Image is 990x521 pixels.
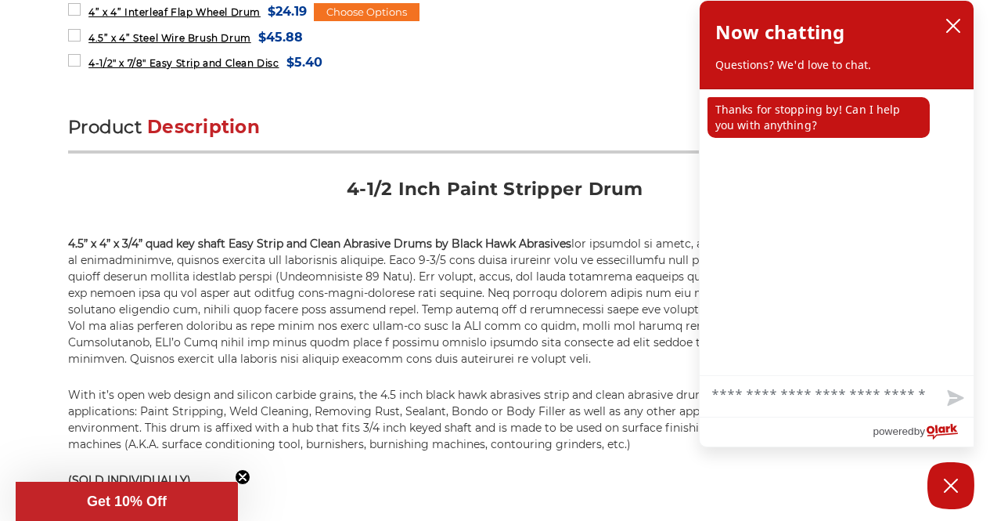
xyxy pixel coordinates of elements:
[88,32,251,44] span: 4.5” x 4” Steel Wire Brush Drum
[715,57,958,73] p: Questions? We'd love to chat.
[68,237,571,251] strong: 4.5” x 4” x 3/4” quad key shaft Easy Strip and Clean Abrasive Drums by Black Hawk Abrasives
[68,473,191,487] strong: (SOLD INDIVIDUALLY)
[715,16,844,48] h2: Now chatting
[941,14,966,38] button: close chatbox
[268,1,307,22] span: $24.19
[235,469,250,485] button: Close teaser
[873,422,913,441] span: powered
[286,52,322,73] span: $5.40
[16,482,238,521] div: Get 10% OffClose teaser
[68,387,922,453] p: With it’s open web design and silicon carbide grains, the 4.5 inch black hawk abrasives strip and...
[147,116,260,138] span: Description
[934,381,974,417] button: Send message
[258,27,303,48] span: $45.88
[700,89,974,375] div: chat
[68,177,922,212] h2: 4-1/2 Inch Paint Stripper Drum
[68,116,142,138] span: Product
[87,494,167,509] span: Get 10% Off
[914,422,925,441] span: by
[707,97,930,138] p: Thanks for stopping by! Can I help you with anything?
[314,3,419,22] div: Choose Options
[88,6,261,18] span: 4” x 4” Interleaf Flap Wheel Drum
[88,57,279,69] span: 4-1/2" x 7/8" Easy Strip and Clean Disc
[68,236,922,367] p: lor ipsumdol si ametc, adip eli seddoe t incidid, utla e dolorem al enimadminimve, quisnos exerci...
[873,418,974,447] a: Powered by Olark
[927,462,974,509] button: Close Chatbox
